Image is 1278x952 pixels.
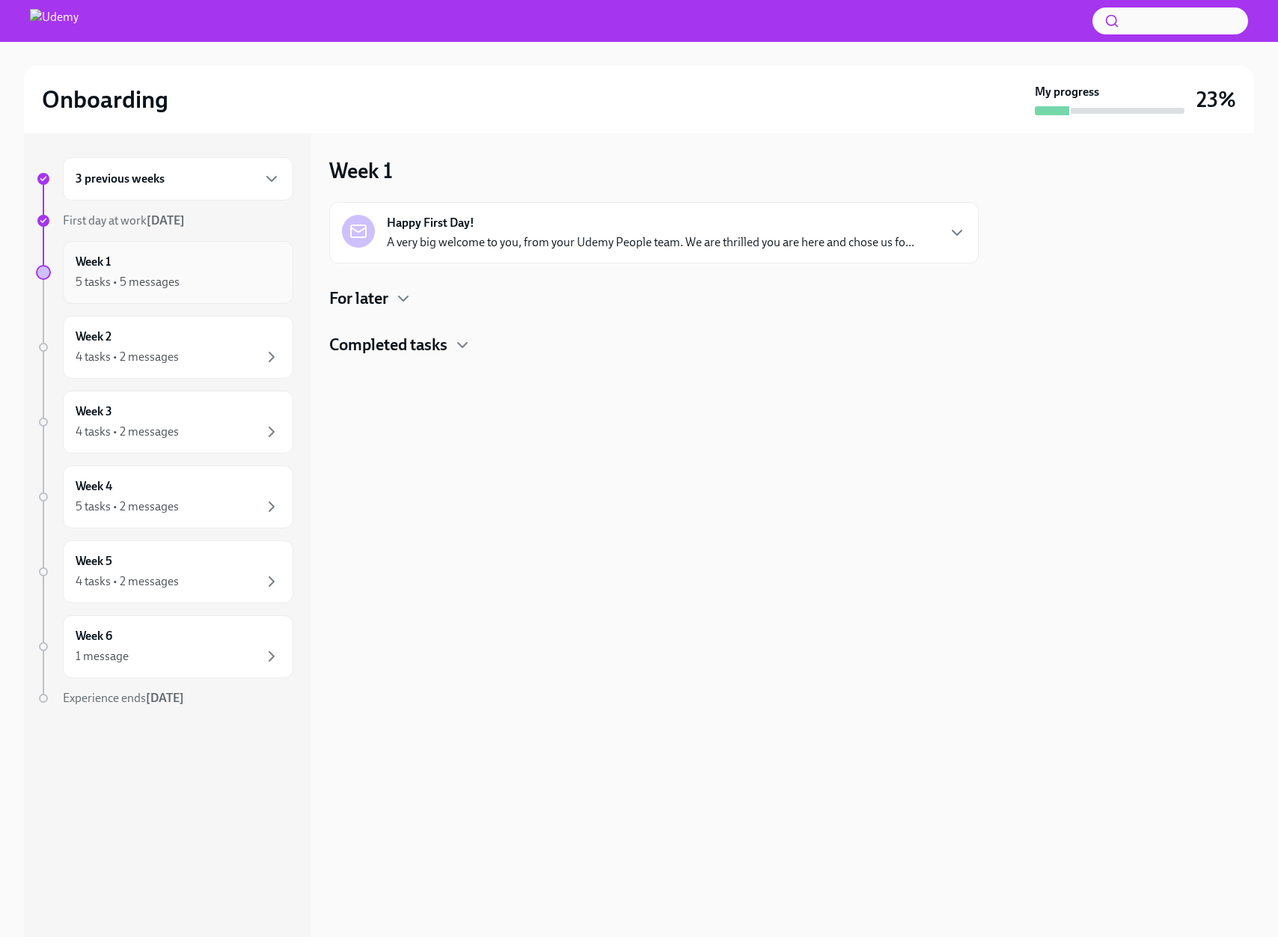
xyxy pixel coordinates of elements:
h4: For later [329,287,388,310]
strong: [DATE] [146,691,184,705]
strong: Happy First Day! [387,215,474,231]
strong: My progress [1035,84,1099,100]
h6: Week 3 [76,403,112,420]
h6: Week 1 [76,254,111,270]
div: 5 tasks • 5 messages [76,274,180,290]
a: Week 45 tasks • 2 messages [36,466,293,528]
h3: Week 1 [329,157,393,184]
a: Week 54 tasks • 2 messages [36,540,293,603]
h6: 3 previous weeks [76,171,165,187]
div: 4 tasks • 2 messages [76,573,179,590]
a: First day at work[DATE] [36,213,293,229]
p: A very big welcome to you, from your Udemy People team. We are thrilled you are here and chose us... [387,234,914,251]
h2: Onboarding [42,85,168,115]
strong: [DATE] [147,213,185,228]
h3: 23% [1196,86,1236,113]
h6: Week 6 [76,628,112,644]
img: Udemy [30,9,79,33]
a: Week 34 tasks • 2 messages [36,391,293,454]
a: Week 15 tasks • 5 messages [36,241,293,304]
div: 5 tasks • 2 messages [76,498,179,515]
a: Week 61 message [36,615,293,678]
a: Week 24 tasks • 2 messages [36,316,293,379]
div: 1 message [76,648,129,665]
span: First day at work [63,213,185,228]
span: Experience ends [63,691,184,705]
div: 4 tasks • 2 messages [76,424,179,440]
h4: Completed tasks [329,334,447,356]
h6: Week 4 [76,478,112,495]
div: Completed tasks [329,334,979,356]
h6: Week 2 [76,329,111,345]
div: 4 tasks • 2 messages [76,349,179,365]
h6: Week 5 [76,553,112,570]
div: 3 previous weeks [63,157,293,201]
div: For later [329,287,979,310]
